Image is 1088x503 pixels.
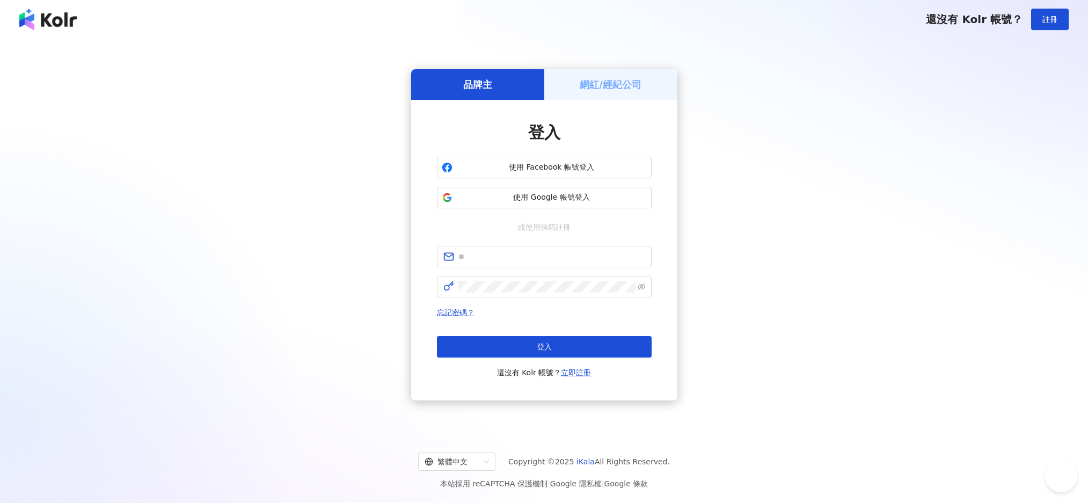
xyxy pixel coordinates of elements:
[576,457,595,466] a: iKala
[510,221,578,233] span: 或使用信箱註冊
[1031,9,1069,30] button: 註冊
[547,479,550,488] span: |
[437,336,652,358] button: 登入
[926,13,1023,26] span: 還沒有 Kolr 帳號？
[580,78,641,91] h5: 網紅/經紀公司
[437,187,652,208] button: 使用 Google 帳號登入
[497,366,592,379] span: 還沒有 Kolr 帳號？
[604,479,648,488] a: Google 條款
[19,9,77,30] img: logo
[457,162,647,173] span: 使用 Facebook 帳號登入
[561,368,591,377] a: 立即註冊
[440,477,648,490] span: 本站採用 reCAPTCHA 保護機制
[437,308,474,317] a: 忘記密碼？
[638,283,645,290] span: eye-invisible
[537,342,552,351] span: 登入
[1042,15,1057,24] span: 註冊
[602,479,604,488] span: |
[528,123,560,142] span: 登入
[437,157,652,178] button: 使用 Facebook 帳號登入
[457,192,647,203] span: 使用 Google 帳號登入
[508,455,670,468] span: Copyright © 2025 All Rights Reserved.
[425,453,479,470] div: 繁體中文
[1045,460,1077,492] iframe: Help Scout Beacon - Open
[550,479,602,488] a: Google 隱私權
[463,78,492,91] h5: 品牌主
